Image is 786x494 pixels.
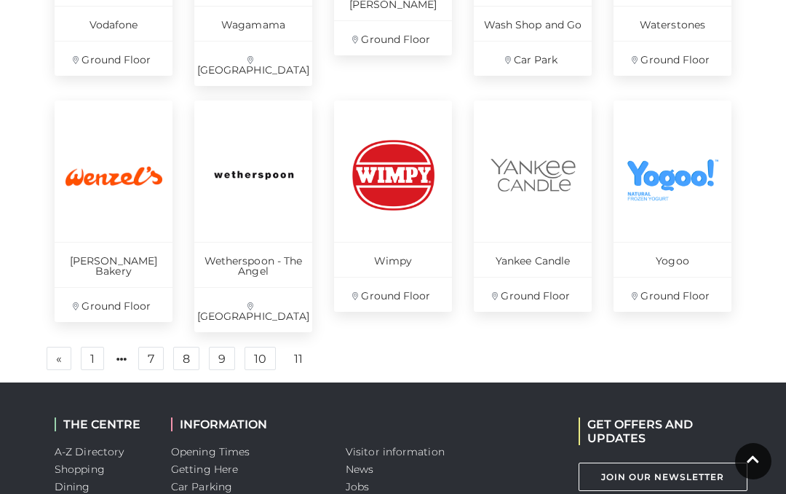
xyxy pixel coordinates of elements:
[474,41,592,76] p: Car Park
[55,41,172,76] p: Ground Floor
[194,242,312,287] p: Wetherspoon - The Angel
[47,347,71,370] a: Previous
[55,6,172,41] p: Vodafone
[55,287,172,322] p: Ground Floor
[614,277,731,312] p: Ground Floor
[614,6,731,41] p: Waterstones
[173,347,199,370] a: 8
[346,480,369,493] a: Jobs
[334,277,452,312] p: Ground Floor
[334,101,452,312] a: Wimpy Ground Floor
[171,417,324,431] h2: INFORMATION
[346,463,373,476] a: News
[138,347,164,370] a: 7
[285,348,311,371] a: 11
[474,277,592,312] p: Ground Floor
[474,242,592,277] p: Yankee Candle
[614,101,731,312] a: Yogoo Ground Floor
[474,101,592,312] a: Yankee Candle Ground Floor
[614,242,731,277] p: Yogoo
[171,480,232,493] a: Car Parking
[194,41,312,86] p: [GEOGRAPHIC_DATA]
[194,101,312,332] a: Wetherspoon - The Angel [GEOGRAPHIC_DATA]
[171,445,250,458] a: Opening Times
[614,41,731,76] p: Ground Floor
[55,242,172,287] p: [PERSON_NAME] Bakery
[334,20,452,55] p: Ground Floor
[209,347,235,370] a: 9
[346,445,445,458] a: Visitor information
[245,347,276,370] a: 10
[81,347,104,370] a: 1
[579,463,747,491] a: Join Our Newsletter
[194,6,312,41] p: Wagamama
[474,6,592,41] p: Wash Shop and Go
[579,417,731,445] h2: GET OFFERS AND UPDATES
[56,353,62,364] span: «
[334,242,452,277] p: Wimpy
[55,101,172,322] a: [PERSON_NAME] Bakery Ground Floor
[55,463,105,476] a: Shopping
[55,445,124,458] a: A-Z Directory
[194,287,312,332] p: [GEOGRAPHIC_DATA]
[171,463,238,476] a: Getting Here
[55,417,149,431] h2: THE CENTRE
[55,480,90,493] a: Dining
